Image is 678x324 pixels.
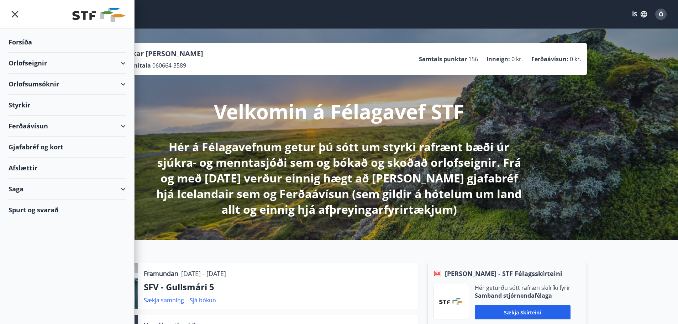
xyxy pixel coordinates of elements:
[475,305,571,319] button: Sækja skírteini
[151,139,527,217] p: Hér á Félagavefnum getur þú sótt um styrki rafrænt bæði úr sjúkra- og menntasjóði sem og bókað og...
[487,55,510,63] p: Inneign :
[9,137,126,158] div: Gjafabréf og kort
[511,55,523,63] span: 0 kr.
[9,200,126,220] div: Spurt og svarað
[9,116,126,137] div: Ferðaávísun
[9,95,126,116] div: Styrkir
[144,281,413,293] p: SFV - Gullsmári 5
[144,269,178,278] p: Framundan
[144,296,184,304] a: Sækja samning
[123,49,203,59] p: Óskar [PERSON_NAME]
[475,284,571,292] p: Hér geturðu sótt rafræn skilríki fyrir
[123,62,151,69] p: Kennitala
[475,292,571,299] p: Samband stjórnendafélaga
[531,55,568,63] p: Ferðaávísun :
[570,55,581,63] span: 0 kr.
[652,6,669,23] button: Ó
[9,8,21,21] button: menu
[628,8,651,21] button: ÍS
[468,55,478,63] span: 156
[439,298,463,305] img: vjCaq2fThgY3EUYqSgpjEiBg6WP39ov69hlhuPVN.png
[445,269,562,278] span: [PERSON_NAME] - STF Félagsskírteini
[214,98,464,125] p: Velkomin á Félagavef STF
[181,269,226,278] p: [DATE] - [DATE]
[72,8,126,22] img: union_logo
[659,10,663,18] span: Ó
[9,74,126,95] div: Orlofsumsóknir
[190,296,216,304] a: Sjá bókun
[152,62,186,69] span: 060664-3589
[9,53,126,74] div: Orlofseignir
[9,32,126,53] div: Forsíða
[9,158,126,179] div: Afslættir
[419,55,467,63] p: Samtals punktar
[9,179,126,200] div: Saga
